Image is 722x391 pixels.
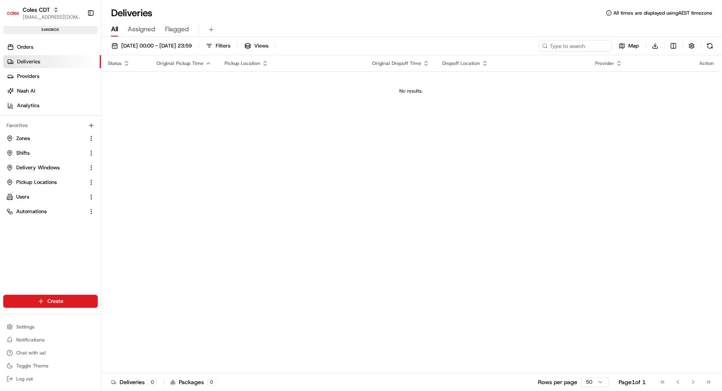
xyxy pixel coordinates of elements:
span: Status [108,60,122,67]
button: Users [3,190,98,203]
a: Shifts [6,149,85,157]
span: Create [47,298,63,305]
span: Automations [16,208,47,215]
input: Type to search [539,40,612,52]
a: Analytics [3,99,101,112]
span: Original Pickup Time [156,60,204,67]
button: Pickup Locations [3,176,98,189]
span: Pickup Location [225,60,260,67]
span: Chat with us! [16,350,46,356]
button: Map [615,40,643,52]
span: Users [16,193,29,201]
button: Zones [3,132,98,145]
span: Notifications [16,337,45,343]
span: Nash AI [17,87,35,95]
button: Delivery Windows [3,161,98,174]
span: Delivery Windows [16,164,60,171]
span: Analytics [17,102,39,109]
span: Dropoff Location [442,60,480,67]
span: Providers [17,73,39,80]
a: Nash AI [3,84,101,97]
button: Create [3,295,98,308]
span: Assigned [128,24,155,34]
span: Log out [16,376,33,382]
a: Orders [3,41,101,54]
div: No results. [105,88,717,94]
span: Pickup Locations [16,179,57,186]
span: Orders [17,43,33,51]
button: Toggle Theme [3,360,98,372]
button: Settings [3,321,98,333]
button: Filters [202,40,234,52]
span: Filters [216,42,230,50]
a: Zones [6,135,85,142]
span: Zones [16,135,30,142]
span: [DATE] 00:00 - [DATE] 23:59 [121,42,192,50]
button: Chat with us! [3,347,98,359]
button: Shifts [3,147,98,160]
a: Users [6,193,85,201]
button: Log out [3,373,98,385]
span: Views [254,42,268,50]
button: [EMAIL_ADDRESS][DOMAIN_NAME] [23,14,81,20]
button: Coles CDT [23,6,50,14]
span: Map [628,42,639,50]
button: Notifications [3,334,98,346]
a: Deliveries [3,55,101,68]
span: Original Dropoff Time [372,60,421,67]
button: Refresh [704,40,716,52]
span: Flagged [165,24,189,34]
div: 0 [148,378,157,386]
p: Rows per page [538,378,577,386]
div: Packages [170,378,216,386]
span: All [111,24,118,34]
button: Coles CDTColes CDT[EMAIL_ADDRESS][DOMAIN_NAME] [3,3,84,23]
a: Delivery Windows [6,164,85,171]
h1: Deliveries [111,6,152,19]
button: Views [241,40,272,52]
span: All times are displayed using AEST timezone [613,10,712,16]
div: Page 1 of 1 [619,378,646,386]
div: 0 [207,378,216,386]
div: Favorites [3,119,98,132]
div: Action [699,60,714,67]
div: sandbox [3,26,98,34]
button: Automations [3,205,98,218]
span: Settings [16,324,34,330]
span: Shifts [16,149,30,157]
img: Coles CDT [6,6,19,19]
button: [DATE] 00:00 - [DATE] 23:59 [108,40,195,52]
a: Pickup Locations [6,179,85,186]
a: Automations [6,208,85,215]
div: Deliveries [111,378,157,386]
span: Toggle Theme [16,363,49,369]
span: Deliveries [17,58,40,65]
a: Providers [3,70,101,83]
span: Provider [595,60,614,67]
